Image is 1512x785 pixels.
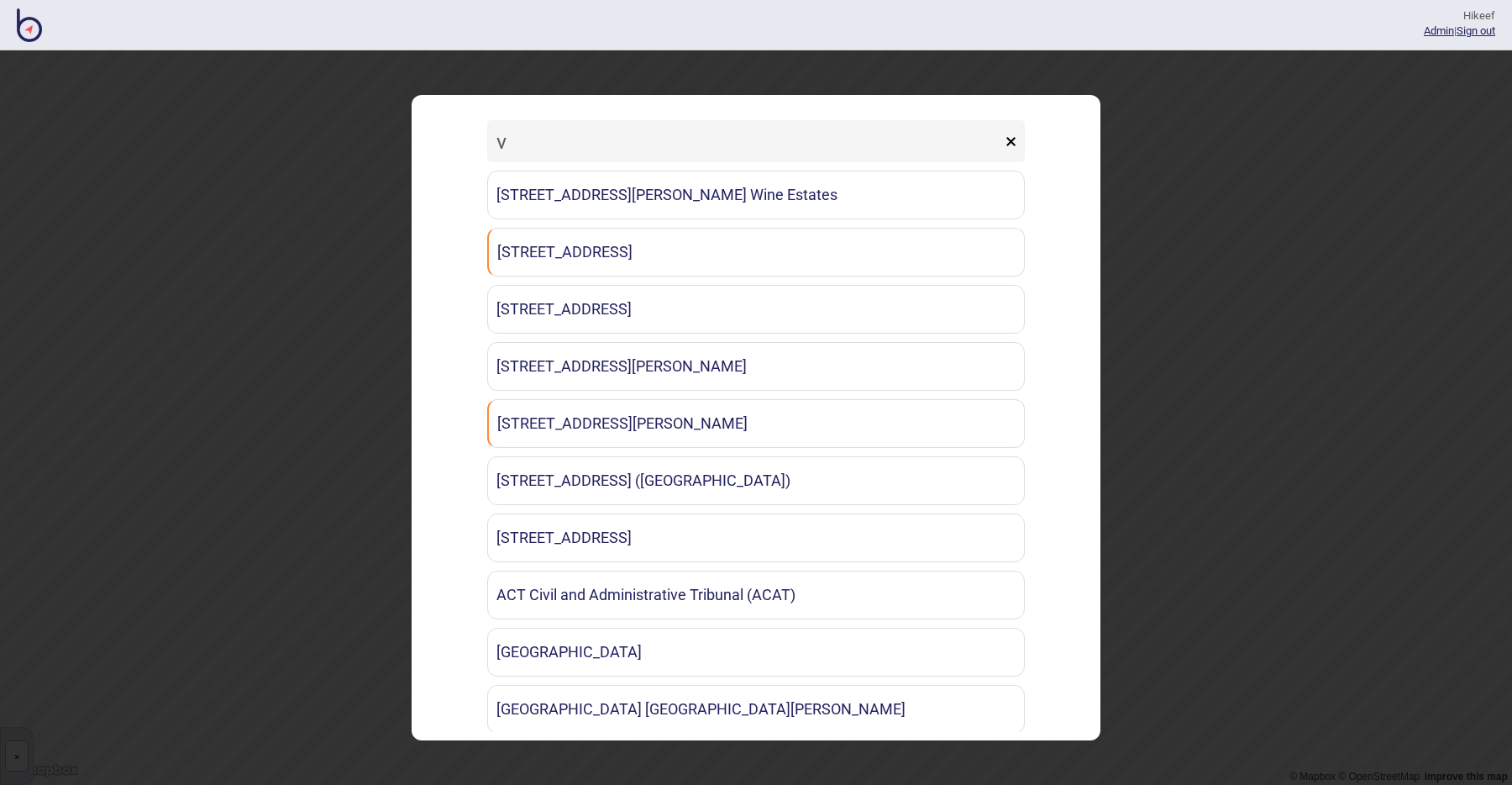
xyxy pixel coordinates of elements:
[1424,24,1457,37] span: |
[487,456,1025,505] a: [STREET_ADDRESS] ([GEOGRAPHIC_DATA])
[487,514,1025,562] a: [STREET_ADDRESS]
[487,342,1025,391] a: [STREET_ADDRESS][PERSON_NAME]
[487,571,1025,619] a: ACT Civil and Administrative Tribunal (ACAT)
[487,628,1025,677] a: [GEOGRAPHIC_DATA]
[997,120,1025,162] button: ×
[487,171,1025,219] a: [STREET_ADDRESS][PERSON_NAME] Wine Estates
[1424,24,1454,37] a: Admin
[487,685,1025,734] a: [GEOGRAPHIC_DATA] [GEOGRAPHIC_DATA][PERSON_NAME]
[1424,8,1495,24] div: Hi keef
[487,120,1001,162] input: Search locations by tag + name
[487,399,1025,448] a: [STREET_ADDRESS][PERSON_NAME]
[487,285,1025,334] a: [STREET_ADDRESS]
[1457,24,1495,37] button: Sign out
[487,228,1025,277] a: [STREET_ADDRESS]
[17,8,42,42] img: BindiMaps CMS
